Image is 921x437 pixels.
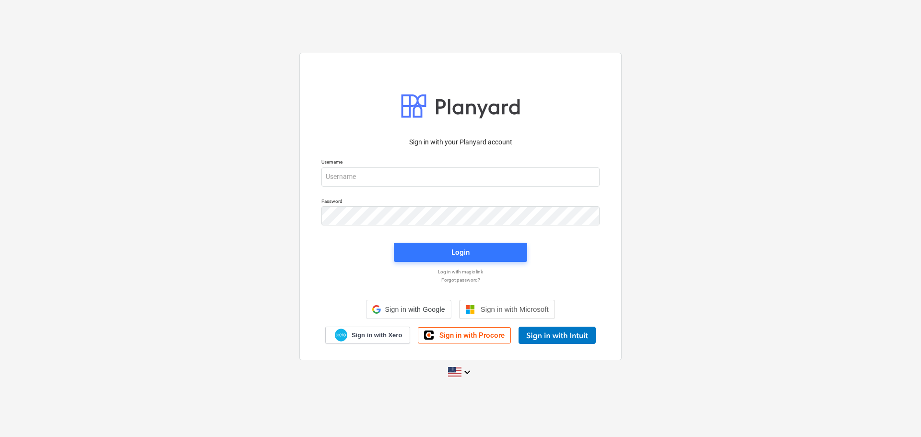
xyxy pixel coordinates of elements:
p: Username [321,159,600,167]
img: Microsoft logo [465,305,475,314]
i: keyboard_arrow_down [461,366,473,378]
span: Sign in with Procore [439,331,505,340]
span: Sign in with Xero [352,331,402,340]
span: Sign in with Google [385,306,445,313]
button: Login [394,243,527,262]
div: Sign in with Google [366,300,451,319]
div: Login [451,246,470,259]
a: Forgot password? [317,277,604,283]
p: Password [321,198,600,206]
a: Sign in with Xero [325,327,411,343]
p: Sign in with your Planyard account [321,137,600,147]
span: Sign in with Microsoft [481,305,549,313]
a: Log in with magic link [317,269,604,275]
input: Username [321,167,600,187]
img: Xero logo [335,329,347,342]
a: Sign in with Procore [418,327,511,343]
